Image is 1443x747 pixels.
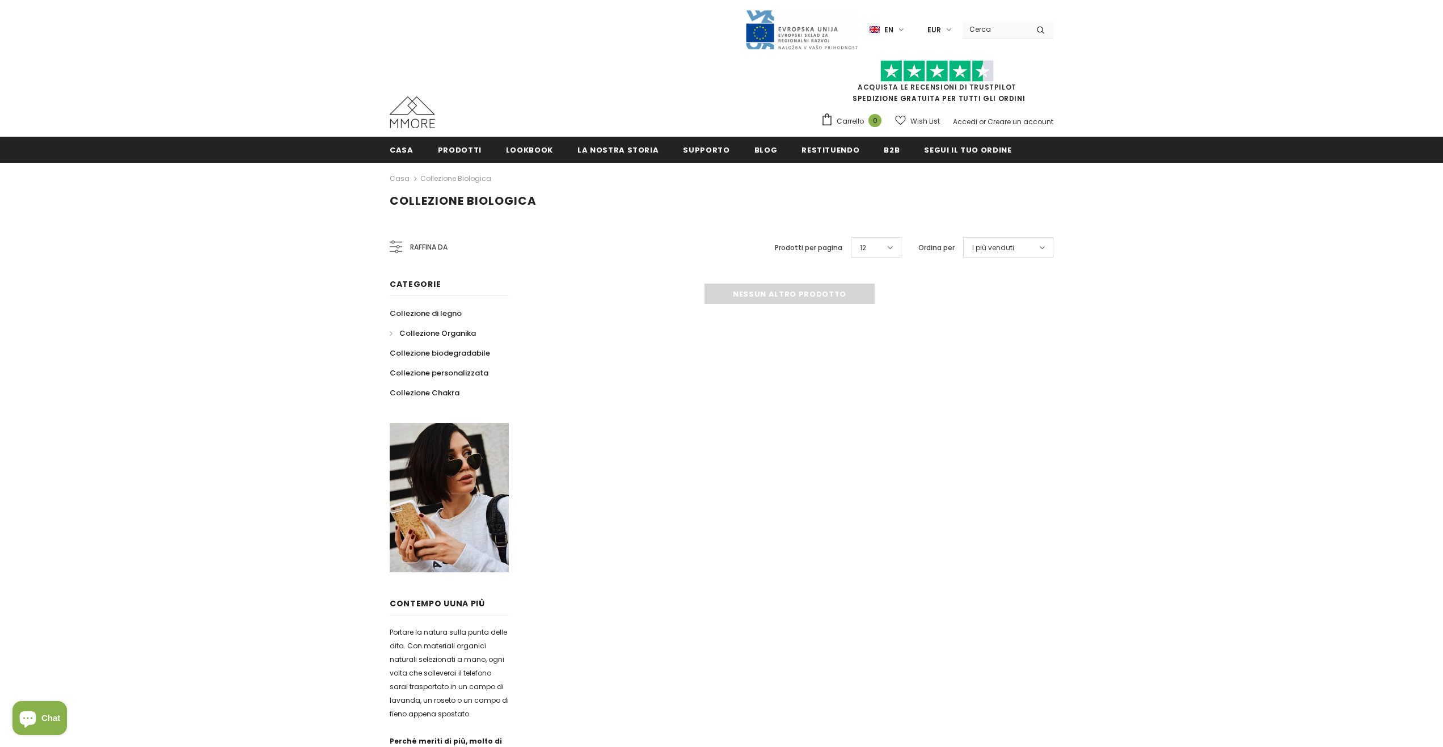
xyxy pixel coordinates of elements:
a: Prodotti [438,137,482,162]
span: Raffina da [410,241,448,254]
span: Restituendo [801,145,859,155]
span: Collezione personalizzata [390,368,488,378]
a: Carrello 0 [821,113,887,130]
span: Collezione biodegradabile [390,348,490,358]
a: Collezione biologica [420,174,491,183]
span: Prodotti [438,145,482,155]
label: Prodotti per pagina [775,242,842,254]
span: supporto [683,145,729,155]
img: i-lang-1.png [870,25,880,35]
a: Lookbook [506,137,553,162]
span: Collezione biologica [390,193,537,209]
a: Accedi [953,117,977,126]
label: Ordina per [918,242,955,254]
span: Collezione Chakra [390,387,459,398]
a: Casa [390,137,414,162]
span: SPEDIZIONE GRATUITA PER TUTTI GLI ORDINI [821,65,1053,103]
a: Creare un account [988,117,1053,126]
img: Casi MMORE [390,96,435,128]
a: Acquista le recensioni di TrustPilot [858,82,1016,92]
a: Collezione Organika [390,323,476,343]
a: Javni Razpis [745,24,858,34]
a: La nostra storia [577,137,659,162]
span: Collezione di legno [390,308,462,319]
a: Restituendo [801,137,859,162]
span: I più venduti [972,242,1014,254]
a: Casa [390,172,410,185]
span: Lookbook [506,145,553,155]
span: EUR [927,24,941,36]
a: Blog [754,137,778,162]
span: Segui il tuo ordine [924,145,1011,155]
span: La nostra storia [577,145,659,155]
span: contempo uUna più [390,598,485,609]
span: Wish List [910,116,940,127]
a: Collezione personalizzata [390,363,488,383]
span: Carrello [837,116,864,127]
a: Collezione Chakra [390,383,459,403]
span: Casa [390,145,414,155]
a: Wish List [895,111,940,131]
p: Portare la natura sulla punta delle dita. Con materiali organici naturali selezionati a mano, ogn... [390,626,509,721]
span: Categorie [390,278,441,290]
a: Segui il tuo ordine [924,137,1011,162]
img: Fidati di Pilot Stars [880,60,994,82]
a: Collezione di legno [390,303,462,323]
img: Javni Razpis [745,9,858,50]
span: or [979,117,986,126]
inbox-online-store-chat: Shopify online store chat [9,701,70,738]
input: Search Site [963,21,1028,37]
span: Collezione Organika [399,328,476,339]
span: en [884,24,893,36]
span: 0 [868,114,881,127]
span: B2B [884,145,900,155]
a: B2B [884,137,900,162]
a: Collezione biodegradabile [390,343,490,363]
span: Blog [754,145,778,155]
span: 12 [860,242,866,254]
a: supporto [683,137,729,162]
